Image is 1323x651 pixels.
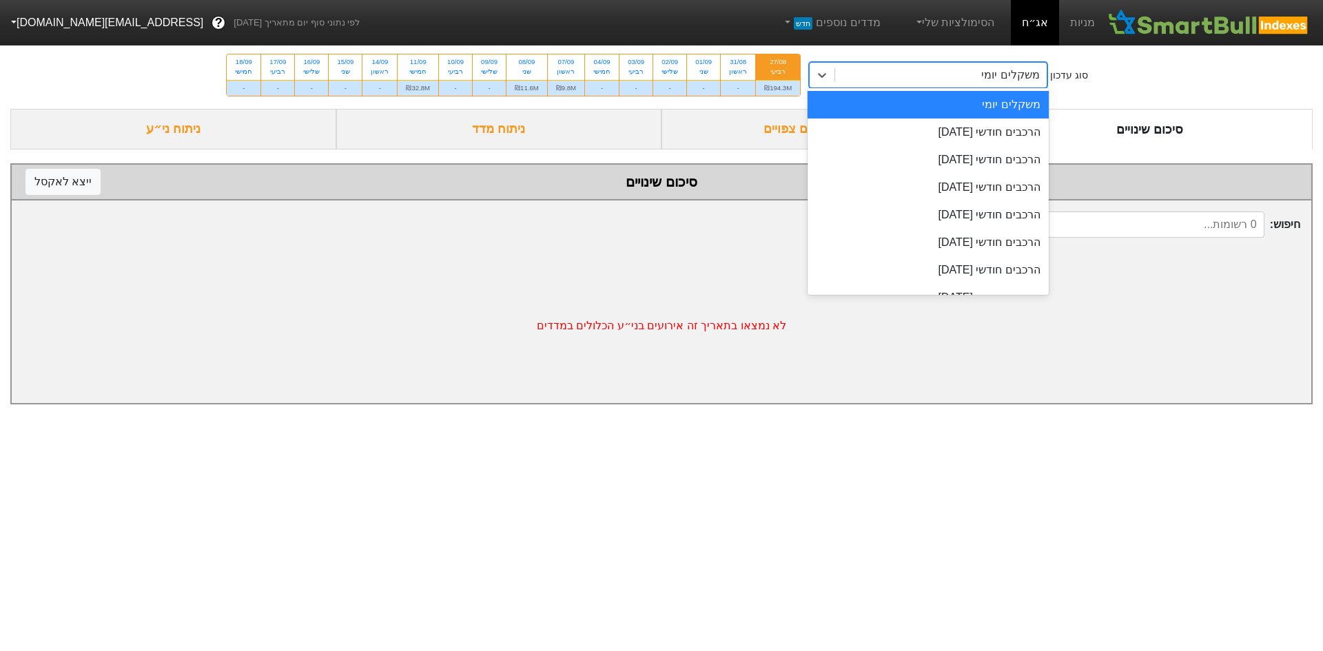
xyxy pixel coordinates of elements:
div: 15/09 [337,57,353,67]
div: - [687,80,720,96]
div: שני [515,67,539,76]
div: משקלים יומי [808,91,1049,118]
div: ראשון [729,67,747,76]
div: - [585,80,619,96]
span: חיפוש : [1000,211,1300,238]
div: 08/09 [515,57,539,67]
div: הרכבים חודשי [DATE] [808,256,1049,284]
div: סיכום שינויים [25,172,1298,192]
div: חמישי [593,67,611,76]
div: ניתוח ני״ע [10,109,336,149]
div: ₪32.8M [398,80,438,96]
div: שלישי [303,67,320,76]
a: הסימולציות שלי [908,9,1001,37]
div: - [329,80,362,96]
div: רביעי [447,67,464,76]
span: חדש [794,17,812,30]
div: ראשון [371,67,389,76]
div: - [227,80,260,96]
div: - [439,80,472,96]
div: 17/09 [269,57,286,67]
div: הרכבים חודשי [DATE] [808,284,1049,311]
div: חמישי [235,67,252,76]
button: ייצא לאקסל [25,169,101,195]
div: שני [695,67,712,76]
div: הרכבים חודשי [DATE] [808,174,1049,201]
div: ₪194.3M [756,80,800,96]
div: משקלים יומי [981,67,1039,83]
div: לא נמצאו בתאריך זה אירועים בני״ע הכלולים במדדים [12,249,1311,403]
div: - [295,80,328,96]
div: סיכום שינויים [987,109,1313,149]
div: רביעי [269,67,286,76]
div: 01/09 [695,57,712,67]
div: 07/09 [556,57,576,67]
div: הרכבים חודשי [DATE] [808,146,1049,174]
div: - [362,80,397,96]
div: 10/09 [447,57,464,67]
div: סוג עדכון [1050,68,1088,83]
div: שני [337,67,353,76]
a: מדדים נוספיםחדש [777,9,886,37]
div: 14/09 [371,57,389,67]
div: שלישי [661,67,678,76]
span: ? [215,14,223,32]
div: 03/09 [628,57,644,67]
div: 09/09 [481,57,498,67]
div: ₪9.8M [548,80,584,96]
div: 18/09 [235,57,252,67]
div: - [721,80,755,96]
div: שלישי [481,67,498,76]
div: רביעי [764,67,792,76]
div: 27/08 [764,57,792,67]
div: 04/09 [593,57,611,67]
div: ביקושים והיצעים צפויים [661,109,987,149]
div: הרכבים חודשי [DATE] [808,201,1049,229]
div: ניתוח מדד [336,109,662,149]
div: רביעי [628,67,644,76]
div: - [261,80,294,96]
div: - [473,80,506,96]
div: 31/08 [729,57,747,67]
div: הרכבים חודשי [DATE] [808,118,1049,146]
div: 02/09 [661,57,678,67]
div: ₪11.6M [506,80,547,96]
div: חמישי [406,67,430,76]
img: SmartBull [1106,9,1312,37]
input: 0 רשומות... [1000,211,1264,238]
span: לפי נתוני סוף יום מתאריך [DATE] [234,16,360,30]
div: 11/09 [406,57,430,67]
div: ראשון [556,67,576,76]
div: הרכבים חודשי [DATE] [808,229,1049,256]
div: - [619,80,653,96]
div: - [653,80,686,96]
div: 16/09 [303,57,320,67]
